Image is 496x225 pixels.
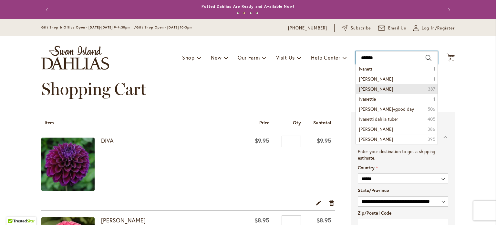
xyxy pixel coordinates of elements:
button: Next [442,3,455,16]
span: 1 [433,76,435,82]
a: Email Us [378,25,407,31]
span: Help Center [311,54,340,61]
button: 1 of 4 [237,12,239,14]
span: 1 [433,66,435,72]
a: DIVA [41,138,101,193]
span: 386 [428,126,435,132]
span: Item [45,119,54,126]
span: [PERSON_NAME] [359,136,393,142]
span: Log In/Register [422,25,455,31]
span: 387 [428,86,435,92]
span: Visit Us [276,54,295,61]
button: 3 of 4 [250,12,252,14]
a: Potted Dahlias Are Ready and Available Now! [201,4,294,9]
span: Gift Shop & Office Open - [DATE]-[DATE] 9-4:30pm / [41,25,136,29]
span: 405 [428,116,435,122]
button: 2 of 4 [243,12,245,14]
p: Enter your destination to get a shipping estimate. [358,148,448,161]
span: 6 [449,57,452,61]
img: DIVA [41,138,95,191]
span: Ivanettie [359,96,376,102]
span: $9.95 [317,137,331,144]
span: New [211,54,222,61]
a: Log In/Register [413,25,455,31]
a: store logo [41,46,109,70]
span: 506 [428,106,435,112]
span: Country [358,164,375,171]
span: Shopping Cart [41,79,146,99]
span: 1 [433,96,435,102]
a: [PERSON_NAME] [101,216,146,224]
span: 395 [428,136,435,142]
span: [PERSON_NAME] [359,126,393,132]
a: DIVA [101,137,114,144]
button: Previous [41,3,54,16]
span: Gift Shop Open - [DATE] 10-3pm [136,25,192,29]
span: Subtotal [313,119,331,126]
span: $8.95 [254,216,269,224]
span: State/Province [358,187,389,193]
span: Email Us [388,25,407,31]
button: 4 of 4 [256,12,258,14]
span: ivanett [359,66,372,72]
iframe: Launch Accessibility Center [5,202,23,220]
span: Our Farm [238,54,260,61]
span: Zip/Postal Code [358,210,391,216]
span: [PERSON_NAME] [359,86,393,92]
span: $9.95 [255,137,269,144]
span: [PERSON_NAME] [359,76,393,82]
button: Search [426,53,431,63]
span: Subscribe [351,25,371,31]
a: [PHONE_NUMBER] [288,25,327,31]
span: Shop [182,54,195,61]
span: Price [259,119,269,126]
span: Ivanetti dahlia tuber [359,116,398,122]
a: Subscribe [342,25,371,31]
span: $8.95 [316,216,331,224]
span: [PERSON_NAME]+good day [359,106,414,112]
button: 6 [447,53,455,62]
span: Qty [293,119,301,126]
